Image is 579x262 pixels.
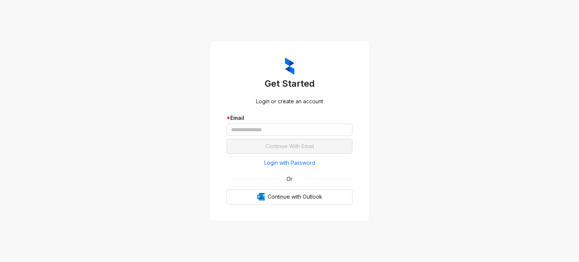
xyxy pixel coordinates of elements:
img: ZumaIcon [285,58,294,75]
span: Login with Password [264,159,315,167]
span: Continue with Outlook [268,193,322,201]
h3: Get Started [227,78,352,90]
span: Or [281,175,298,183]
button: Continue With Email [227,139,352,154]
div: Email [227,114,352,122]
button: Login with Password [227,157,352,169]
button: OutlookContinue with Outlook [227,189,352,204]
div: Login or create an account [227,97,352,106]
img: Outlook [257,193,265,201]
